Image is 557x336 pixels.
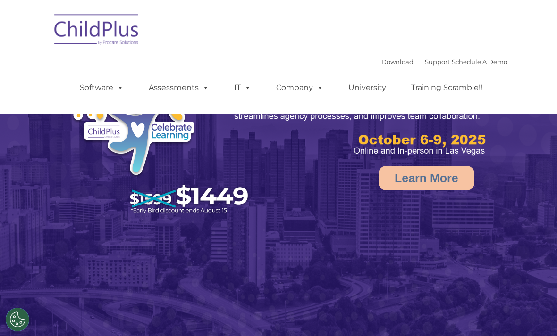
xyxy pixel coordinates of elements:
a: Software [70,78,133,97]
button: Cookies Settings [6,308,29,331]
a: Download [381,58,414,66]
a: Learn More [379,166,474,190]
img: ChildPlus by Procare Solutions [50,8,144,55]
a: IT [225,78,261,97]
a: Training Scramble!! [402,78,492,97]
a: Company [267,78,333,97]
a: Schedule A Demo [452,58,507,66]
a: Assessments [139,78,219,97]
a: University [339,78,396,97]
a: Support [425,58,450,66]
font: | [381,58,507,66]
